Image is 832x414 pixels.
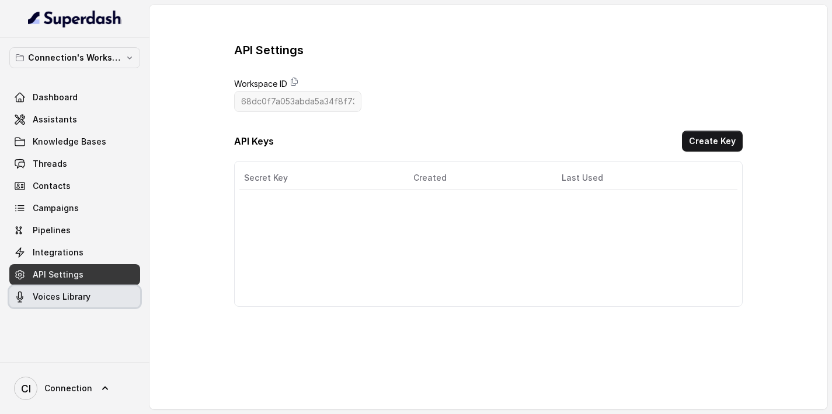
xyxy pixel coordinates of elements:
span: API Settings [33,269,83,280]
button: Create Key [682,131,743,152]
p: Connection's Workspace [28,51,121,65]
img: light.svg [28,9,122,28]
span: Assistants [33,114,77,125]
a: Integrations [9,242,140,263]
span: Integrations [33,247,83,258]
h3: API Settings [234,42,304,58]
a: API Settings [9,264,140,285]
h3: API Keys [234,134,274,148]
span: Contacts [33,180,71,192]
th: Last Used [552,166,723,190]
a: Voices Library [9,286,140,307]
a: Contacts [9,176,140,197]
span: Pipelines [33,224,71,236]
a: Pipelines [9,220,140,241]
span: Dashboard [33,92,78,103]
button: Connection's Workspace [9,47,140,68]
span: Threads [33,158,67,170]
span: Knowledge Bases [33,136,106,148]
a: Campaigns [9,198,140,219]
a: Knowledge Bases [9,131,140,152]
th: Created [404,166,552,190]
a: Dashboard [9,87,140,108]
th: Secret Key [239,166,404,190]
span: Campaigns [33,202,79,214]
a: Assistants [9,109,140,130]
span: Voices Library [33,291,90,303]
span: Connection [44,383,92,394]
a: Connection [9,372,140,405]
text: CI [21,383,31,395]
a: Threads [9,153,140,174]
label: Workspace ID [234,77,287,91]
